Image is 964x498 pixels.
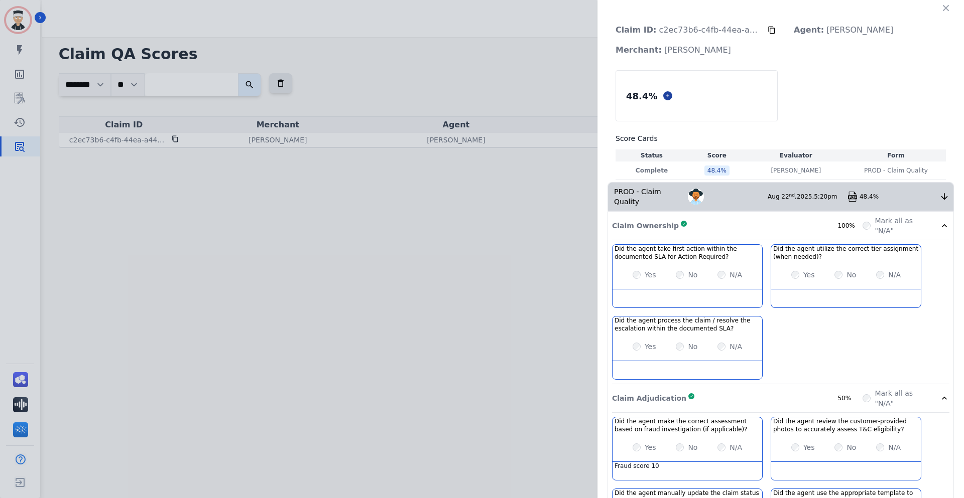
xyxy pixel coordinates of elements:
[875,388,927,408] label: Mark all as "N/A"
[616,133,946,143] h3: Score Cards
[618,167,686,175] p: Complete
[730,270,742,280] label: N/A
[773,417,919,433] h3: Did the agent review the customer-provided photos to accurately assess T&C eligibility?
[730,342,742,352] label: N/A
[688,342,697,352] label: No
[608,20,768,40] p: c2ec73b6-c4fb-44ea-a441-bad47e2e64c7
[615,316,760,333] h3: Did the agent process the claim / resolve the escalation within the documented SLA?
[847,270,856,280] label: No
[624,87,659,105] div: 48.4 %
[615,417,760,433] h3: Did the agent make the correct assessment based on fraud investigation (if applicable)?
[803,442,815,452] label: Yes
[814,193,837,200] span: 5:20pm
[768,193,848,201] div: Aug 22 , 2025 ,
[803,270,815,280] label: Yes
[786,20,901,40] p: [PERSON_NAME]
[616,149,688,161] th: Status
[615,245,760,261] h3: Did the agent take first action within the documented SLA for Action Required?
[616,45,662,55] strong: Merchant:
[608,40,739,60] p: [PERSON_NAME]
[837,222,863,230] div: 100%
[888,270,901,280] label: N/A
[616,25,656,35] strong: Claim ID:
[864,167,928,175] span: PROD - Claim Quality
[860,193,939,201] div: 48.4%
[789,193,795,198] sup: nd
[794,25,824,35] strong: Agent:
[846,149,946,161] th: Form
[875,216,927,236] label: Mark all as "N/A"
[888,442,901,452] label: N/A
[847,442,856,452] label: No
[688,270,697,280] label: No
[704,165,730,176] div: 48.4 %
[612,221,679,231] p: Claim Ownership
[613,462,762,480] div: Fraud score 10
[848,192,858,202] img: qa-pdf.svg
[688,442,697,452] label: No
[612,393,686,403] p: Claim Adjudication
[837,394,863,402] div: 50%
[645,270,656,280] label: Yes
[688,189,704,205] img: Avatar
[746,149,846,161] th: Evaluator
[645,442,656,452] label: Yes
[771,167,821,175] p: [PERSON_NAME]
[688,149,746,161] th: Score
[645,342,656,352] label: Yes
[773,245,919,261] h3: Did the agent utilize the correct tier assignment (when needed)?
[730,442,742,452] label: N/A
[608,183,688,211] div: PROD - Claim Quality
